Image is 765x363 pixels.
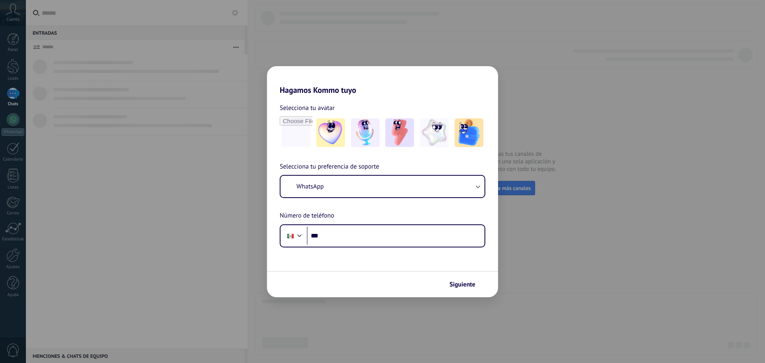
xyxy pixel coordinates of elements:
button: WhatsApp [280,176,484,197]
span: Selecciona tu preferencia de soporte [280,162,379,172]
img: -5.jpeg [455,118,483,147]
div: Mexico: + 52 [283,228,298,244]
img: -2.jpeg [351,118,380,147]
img: -3.jpeg [385,118,414,147]
span: Número de teléfono [280,211,334,221]
span: Selecciona tu avatar [280,103,335,113]
img: -4.jpeg [420,118,449,147]
span: WhatsApp [296,182,324,190]
button: Siguiente [446,278,486,291]
span: Siguiente [449,282,475,287]
h2: Hagamos Kommo tuyo [267,66,498,95]
img: -1.jpeg [316,118,345,147]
